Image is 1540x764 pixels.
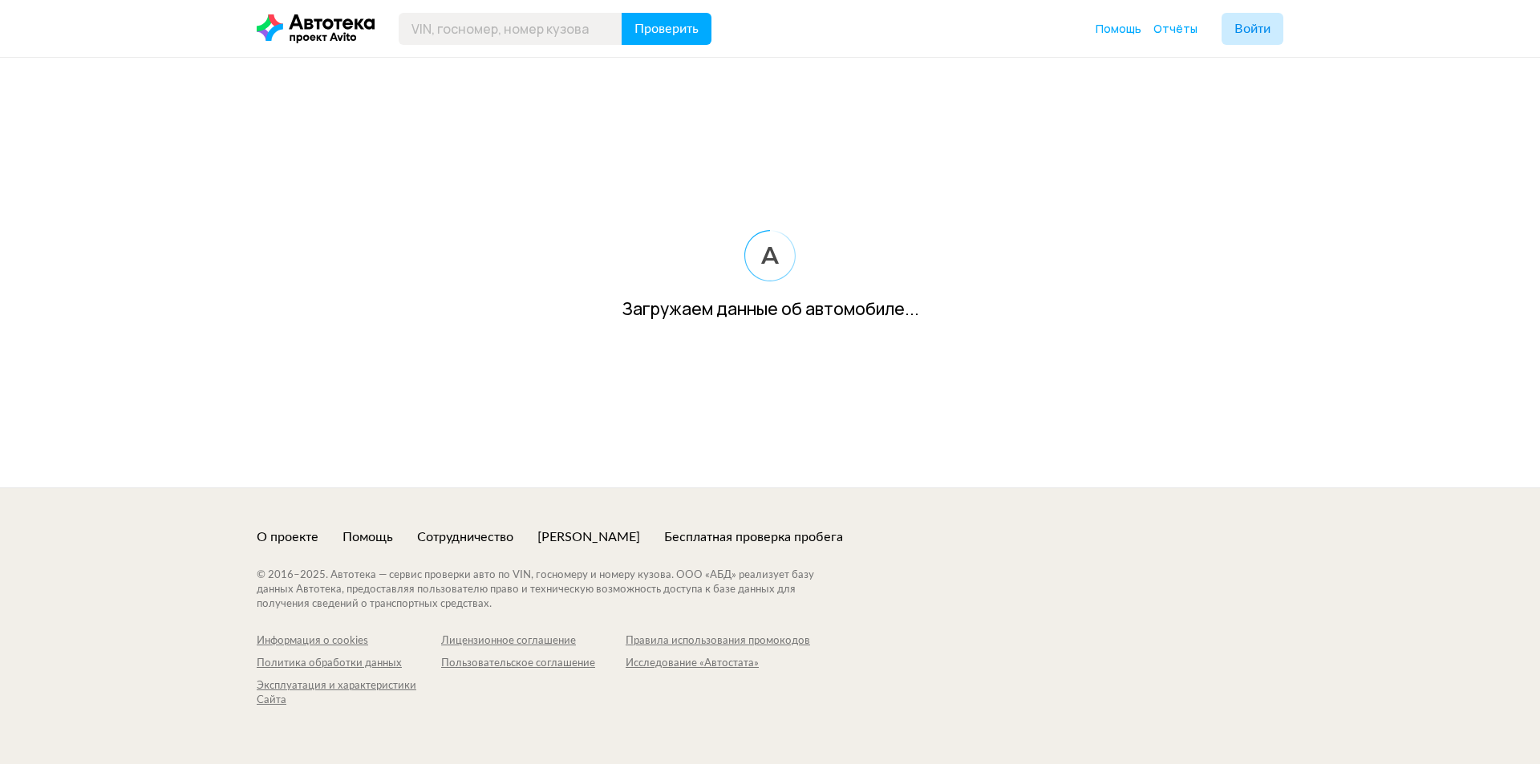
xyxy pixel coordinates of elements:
a: Информация о cookies [257,634,441,649]
a: Помощь [342,528,393,546]
a: Эксплуатация и характеристики Сайта [257,679,441,708]
button: Проверить [622,13,711,45]
span: Войти [1234,22,1270,35]
span: Проверить [634,22,699,35]
input: VIN, госномер, номер кузова [399,13,622,45]
a: Лицензионное соглашение [441,634,626,649]
span: Помощь [1096,21,1141,36]
a: О проекте [257,528,318,546]
a: Бесплатная проверка пробега [664,528,843,546]
a: Сотрудничество [417,528,513,546]
div: © 2016– 2025 . Автотека — сервис проверки авто по VIN, госномеру и номеру кузова. ООО «АБД» реали... [257,568,846,612]
a: Правила использования промокодов [626,634,810,649]
span: Отчёты [1153,21,1198,36]
div: Загружаем данные об автомобиле... [622,297,919,321]
a: Исследование «Автостата» [626,657,810,671]
a: Пользовательское соглашение [441,657,626,671]
a: Политика обработки данных [257,657,441,671]
a: Отчёты [1153,21,1198,37]
a: Помощь [1096,21,1141,37]
button: Войти [1222,13,1283,45]
a: [PERSON_NAME] [537,528,640,546]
